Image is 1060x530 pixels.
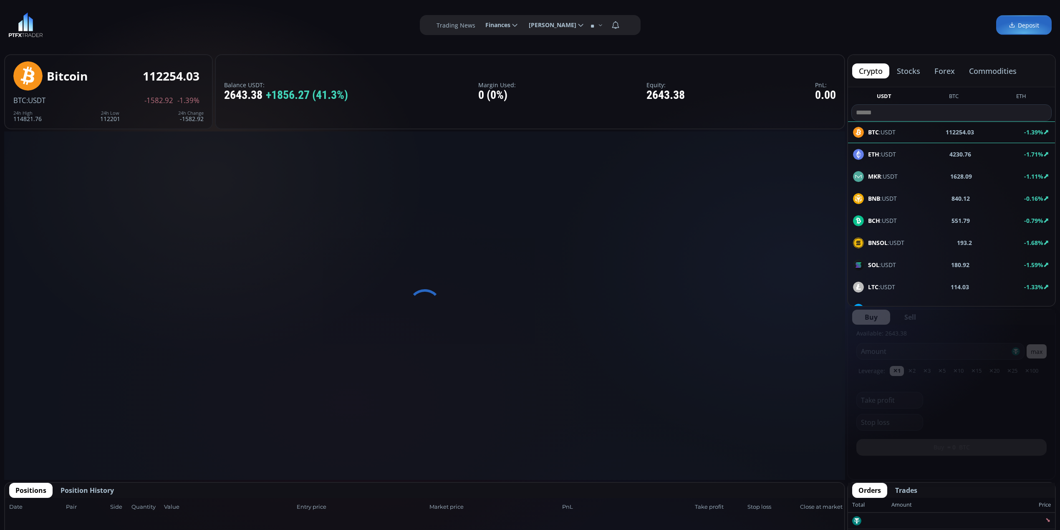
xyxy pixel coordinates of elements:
[1013,92,1030,103] button: ETH
[868,216,897,225] span: :USDT
[868,172,881,180] b: MKR
[868,305,882,313] b: LINK
[1024,239,1043,247] b: -1.68%
[868,261,879,269] b: SOL
[868,194,880,202] b: BNB
[695,503,745,511] span: Take profit
[1024,261,1043,269] b: -1.59%
[951,194,970,203] b: 840.12
[868,150,879,158] b: ETH
[429,503,560,511] span: Market price
[949,150,971,159] b: 4230.76
[478,89,516,102] div: 0 (0%)
[66,503,108,511] span: Pair
[815,89,836,102] div: 0.00
[852,500,891,510] div: Total
[873,92,895,103] button: USDT
[1024,283,1043,291] b: -1.33%
[13,111,42,116] div: 24h High
[951,216,970,225] b: 551.79
[646,82,685,88] label: Equity:
[178,111,204,116] div: 24h Change
[164,503,294,511] span: Value
[868,217,880,225] b: BCH
[144,97,173,104] span: -1582.92
[868,239,888,247] b: BNSOL
[996,15,1052,35] a: Deposit
[266,89,348,102] span: +1856.27 (41.3%)
[143,70,199,83] div: 112254.03
[100,111,120,116] div: 24h Low
[858,485,881,495] span: Orders
[54,483,120,498] button: Position History
[895,485,917,495] span: Trades
[891,500,912,510] div: Amount
[177,97,199,104] span: -1.39%
[951,260,969,269] b: 180.92
[13,111,42,122] div: 114821.76
[868,305,898,313] span: :USDT
[110,503,129,511] span: Side
[1024,172,1043,180] b: -1.11%
[8,13,43,38] img: LOGO
[297,503,427,511] span: Entry price
[1024,150,1043,158] b: -1.71%
[646,89,685,102] div: 2643.38
[1024,305,1043,313] b: -3.65%
[224,82,348,88] label: Balance USDT:
[962,63,1023,78] button: commodities
[868,238,904,247] span: :USDT
[61,485,114,495] span: Position History
[9,503,63,511] span: Date
[800,503,840,511] span: Close at market
[852,63,889,78] button: crypto
[957,238,972,247] b: 193.2
[437,21,475,30] label: Trading News
[868,150,896,159] span: :USDT
[868,283,878,291] b: LTC
[950,172,972,181] b: 1628.09
[946,92,962,103] button: BTC
[1024,194,1043,202] b: -0.16%
[13,96,26,105] span: BTC
[868,283,895,291] span: :USDT
[224,89,348,102] div: 2643.38
[15,485,46,495] span: Positions
[868,194,897,203] span: :USDT
[951,283,969,291] b: 114.03
[478,82,516,88] label: Margin Used:
[131,503,162,511] span: Quantity
[480,17,510,33] span: Finances
[928,63,962,78] button: forex
[1009,21,1039,30] span: Deposit
[523,17,576,33] span: [PERSON_NAME]
[100,111,120,122] div: 112201
[26,96,45,105] span: :USDT
[47,70,88,83] div: Bitcoin
[954,305,969,313] b: 24.83
[868,260,896,269] span: :USDT
[815,82,836,88] label: PnL:
[9,483,53,498] button: Positions
[890,63,927,78] button: stocks
[912,500,1051,510] div: Price
[562,503,692,511] span: PnL
[868,172,898,181] span: :USDT
[1024,217,1043,225] b: -0.79%
[889,483,924,498] button: Trades
[178,111,204,122] div: -1582.92
[852,483,887,498] button: Orders
[747,503,798,511] span: Stop loss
